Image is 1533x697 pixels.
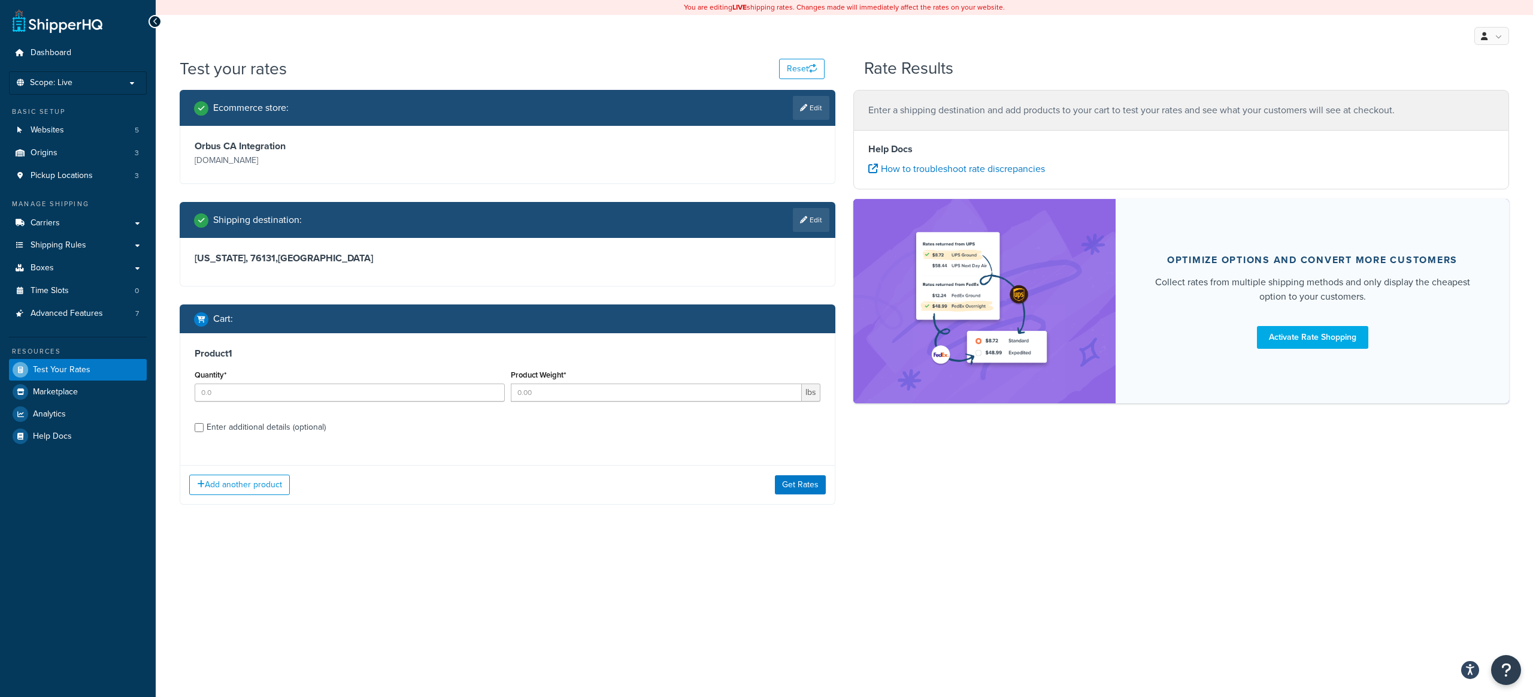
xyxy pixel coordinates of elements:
span: Help Docs [33,432,72,442]
img: feature-image-rateshop-7084cbbcb2e67ef1d54c2e976f0e592697130d5817b016cf7cc7e13314366067.png [910,217,1059,385]
h2: Cart : [213,313,233,324]
a: Activate Rate Shopping [1257,326,1368,349]
a: Time Slots0 [9,280,147,302]
div: Optimize options and convert more customers [1167,254,1458,266]
b: LIVE [732,2,747,13]
div: Collect rates from multiple shipping methods and only display the cheapest option to your customers. [1144,275,1480,304]
span: 7 [135,309,139,319]
button: Open Resource Center [1491,655,1521,685]
h3: [US_STATE], 76131 , [GEOGRAPHIC_DATA] [195,252,820,264]
h2: Ecommerce store : [213,102,289,113]
span: Websites [31,125,64,135]
h3: Orbus CA Integration [195,140,505,152]
button: Get Rates [775,475,826,494]
span: 0 [135,286,139,296]
input: 0.0 [195,384,505,402]
p: [DOMAIN_NAME] [195,152,505,169]
h4: Help Docs [868,142,1494,156]
a: Shipping Rules [9,234,147,257]
span: Marketplace [33,387,78,397]
li: Websites [9,119,147,141]
li: Origins [9,142,147,164]
span: 5 [135,125,139,135]
span: Dashboard [31,48,71,58]
h2: Rate Results [864,59,953,78]
a: Help Docs [9,426,147,447]
a: Carriers [9,212,147,234]
a: Websites5 [9,119,147,141]
span: lbs [802,384,820,402]
span: Advanced Features [31,309,103,319]
button: Add another product [189,475,290,495]
li: Time Slots [9,280,147,302]
h1: Test your rates [180,57,287,80]
a: Advanced Features7 [9,303,147,325]
a: Pickup Locations3 [9,165,147,187]
span: Origins [31,148,57,158]
input: Enter additional details (optional) [195,423,204,432]
a: Marketplace [9,381,147,403]
span: Test Your Rates [33,365,90,375]
label: Quantity* [195,370,226,379]
span: Carriers [31,218,60,228]
span: Pickup Locations [31,171,93,181]
span: Analytics [33,409,66,420]
span: 3 [135,148,139,158]
a: Analytics [9,403,147,425]
span: Boxes [31,263,54,273]
a: Dashboard [9,42,147,64]
a: Test Your Rates [9,359,147,381]
button: Reset [779,59,825,79]
a: Edit [793,96,829,120]
p: Enter a shipping destination and add products to your cart to test your rates and see what your c... [868,102,1494,119]
div: Basic Setup [9,107,147,117]
span: Time Slots [31,286,69,296]
span: Shipping Rules [31,240,86,251]
a: How to troubleshoot rate discrepancies [868,162,1045,176]
a: Boxes [9,257,147,279]
h2: Shipping destination : [213,215,302,225]
li: Advanced Features [9,303,147,325]
a: Edit [793,208,829,232]
span: 3 [135,171,139,181]
div: Resources [9,346,147,357]
a: Origins3 [9,142,147,164]
h3: Product 1 [195,348,820,360]
div: Manage Shipping [9,199,147,209]
input: 0.00 [511,384,802,402]
span: Scope: Live [30,78,72,88]
div: Enter additional details (optional) [207,419,326,436]
li: Pickup Locations [9,165,147,187]
label: Product Weight* [511,370,566,379]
